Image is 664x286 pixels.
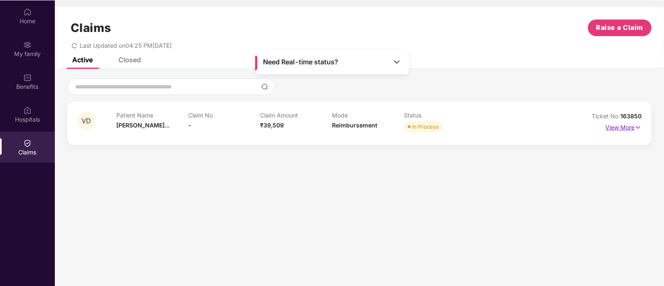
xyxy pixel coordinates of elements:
[592,112,620,120] span: Ticket No
[596,22,644,33] span: Raise a Claim
[23,139,32,147] img: svg+xml;base64,PHN2ZyBpZD0iQ2xhaW0iIHhtbG5zPSJodHRwOi8vd3d3LnczLm9yZy8yMDAwL3N2ZyIgd2lkdGg9IjIwIi...
[332,122,377,129] span: Reimbursement
[82,117,91,125] span: VD
[588,20,652,36] button: Raise a Claim
[188,122,191,129] span: -
[23,8,32,16] img: svg+xml;base64,PHN2ZyBpZD0iSG9tZSIgeG1sbnM9Imh0dHA6Ly93d3cudzMub3JnLzIwMDAvc3ZnIiB3aWR0aD0iMjAiIG...
[80,42,172,49] span: Last Updated on 04:25 PM[DATE]
[404,112,476,119] p: Status
[263,58,338,66] span: Need Real-time status?
[23,73,32,82] img: svg+xml;base64,PHN2ZyBpZD0iQmVuZWZpdHMiIHhtbG5zPSJodHRwOi8vd3d3LnczLm9yZy8yMDAwL3N2ZyIgd2lkdGg9Ij...
[116,122,170,129] span: [PERSON_NAME]...
[412,122,439,131] div: In Process
[260,112,332,119] p: Claim Amount
[620,112,642,120] span: 163850
[72,56,93,64] div: Active
[605,121,642,132] p: View More
[23,41,32,49] img: svg+xml;base64,PHN2ZyB3aWR0aD0iMjAiIGhlaWdodD0iMjAiIHZpZXdCb3g9IjAgMCAyMCAyMCIgZmlsbD0ibm9uZSIgeG...
[71,42,77,49] span: redo
[116,112,188,119] p: Patient Name
[188,112,260,119] p: Claim No
[393,58,401,66] img: Toggle Icon
[634,123,642,132] img: svg+xml;base64,PHN2ZyB4bWxucz0iaHR0cDovL3d3dy53My5vcmcvMjAwMC9zdmciIHdpZHRoPSIxNyIgaGVpZ2h0PSIxNy...
[332,112,404,119] p: Mode
[71,21,111,35] h1: Claims
[23,106,32,115] img: svg+xml;base64,PHN2ZyBpZD0iSG9zcGl0YWxzIiB4bWxucz0iaHR0cDovL3d3dy53My5vcmcvMjAwMC9zdmciIHdpZHRoPS...
[118,56,141,64] div: Closed
[260,122,284,129] span: ₹39,509
[261,83,268,90] img: svg+xml;base64,PHN2ZyBpZD0iU2VhcmNoLTMyeDMyIiB4bWxucz0iaHR0cDovL3d3dy53My5vcmcvMjAwMC9zdmciIHdpZH...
